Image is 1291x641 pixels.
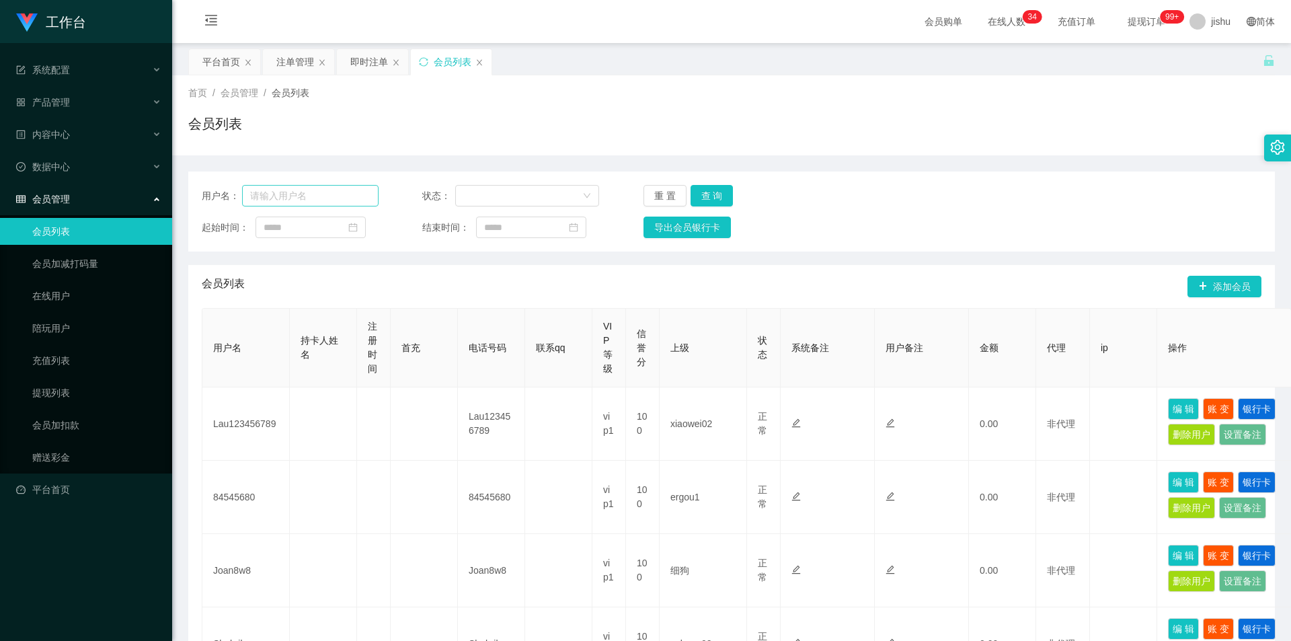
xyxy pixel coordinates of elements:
[32,412,161,439] a: 会员加扣款
[626,534,660,607] td: 100
[32,315,161,342] a: 陪玩用户
[1023,10,1042,24] sup: 34
[16,65,70,75] span: 系统配置
[1168,342,1187,353] span: 操作
[202,49,240,75] div: 平台首页
[32,379,161,406] a: 提现列表
[1168,545,1199,566] button: 编 辑
[791,492,801,501] i: 图标: edit
[458,461,525,534] td: 84545680
[1047,492,1075,502] span: 非代理
[758,558,767,582] span: 正常
[16,194,70,204] span: 会员管理
[16,161,70,172] span: 数据中心
[886,342,923,353] span: 用户备注
[886,418,895,428] i: 图标: edit
[1051,17,1102,26] span: 充值订单
[1168,497,1215,519] button: 删除用户
[202,221,256,235] span: 起始时间：
[1203,472,1234,493] button: 账 变
[16,194,26,204] i: 图标: table
[16,129,70,140] span: 内容中心
[301,335,338,360] span: 持卡人姓名
[422,221,476,235] span: 结束时间：
[643,217,731,238] button: 导出会员银行卡
[458,534,525,607] td: Joan8w8
[16,13,38,32] img: logo.9652507e.png
[221,87,258,98] span: 会员管理
[422,189,455,203] span: 状态：
[603,321,613,374] span: VIP等级
[213,342,241,353] span: 用户名
[592,534,626,607] td: vip1
[32,444,161,471] a: 赠送彩金
[202,387,290,461] td: Lau123456789
[1168,398,1199,420] button: 编 辑
[691,185,734,206] button: 查 询
[1219,570,1266,592] button: 设置备注
[643,185,687,206] button: 重 置
[16,97,70,108] span: 产品管理
[202,189,242,203] span: 用户名：
[188,87,207,98] span: 首页
[886,565,895,574] i: 图标: edit
[969,387,1036,461] td: 0.00
[980,342,999,353] span: 金额
[1238,472,1276,493] button: 银行卡
[583,192,591,201] i: 图标: down
[1047,565,1075,576] span: 非代理
[212,87,215,98] span: /
[969,461,1036,534] td: 0.00
[637,328,646,367] span: 信誉分
[569,223,578,232] i: 图标: calendar
[244,59,252,67] i: 图标: close
[188,114,242,134] h1: 会员列表
[264,87,266,98] span: /
[1203,618,1234,640] button: 账 变
[791,342,829,353] span: 系统备注
[32,218,161,245] a: 会员列表
[1047,342,1066,353] span: 代理
[1101,342,1108,353] span: ip
[670,342,689,353] span: 上级
[16,98,26,107] i: 图标: appstore-o
[1047,418,1075,429] span: 非代理
[592,387,626,461] td: vip1
[1168,472,1199,493] button: 编 辑
[660,387,747,461] td: xiaowei02
[1238,545,1276,566] button: 银行卡
[16,476,161,503] a: 图标: dashboard平台首页
[1121,17,1172,26] span: 提现订单
[1263,54,1275,67] i: 图标: unlock
[202,276,245,297] span: 会员列表
[475,59,483,67] i: 图标: close
[1187,276,1261,297] button: 图标: plus添加会员
[318,59,326,67] i: 图标: close
[1168,618,1199,640] button: 编 辑
[16,130,26,139] i: 图标: profile
[758,335,767,360] span: 状态
[791,565,801,574] i: 图标: edit
[202,534,290,607] td: Joan8w8
[1219,424,1266,445] button: 设置备注
[1270,140,1285,155] i: 图标: setting
[660,534,747,607] td: 细狗
[16,162,26,172] i: 图标: check-circle-o
[469,342,506,353] span: 电话号码
[1219,497,1266,519] button: 设置备注
[202,461,290,534] td: 84545680
[392,59,400,67] i: 图标: close
[1032,10,1037,24] p: 4
[758,484,767,509] span: 正常
[1247,17,1256,26] i: 图标: global
[1160,10,1184,24] sup: 969
[458,387,525,461] td: Lau123456789
[981,17,1032,26] span: 在线人数
[1028,10,1033,24] p: 3
[1203,545,1234,566] button: 账 变
[46,1,86,44] h1: 工作台
[536,342,565,353] span: 联系qq
[434,49,471,75] div: 会员列表
[350,49,388,75] div: 即时注单
[969,534,1036,607] td: 0.00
